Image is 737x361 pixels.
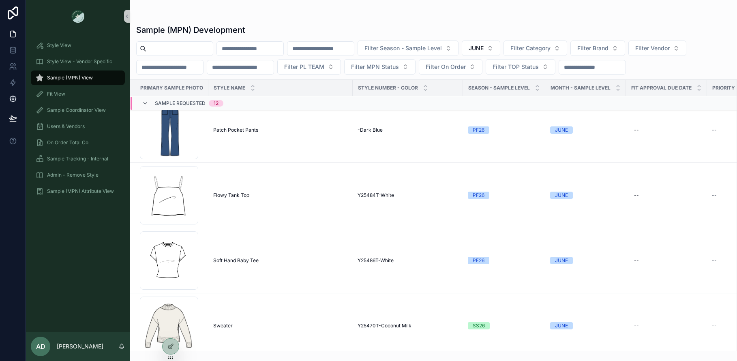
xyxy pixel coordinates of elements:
[634,127,639,133] div: --
[140,85,203,91] span: Primary Sample Photo
[631,189,702,202] a: --
[555,257,568,264] div: JUNE
[31,54,125,69] a: Style View - Vendor Specific
[473,322,485,329] div: SS26
[358,127,383,133] span: -Dark Blue
[468,126,540,134] a: PF26
[358,257,458,264] a: Y25486T-White
[631,124,702,137] a: --
[71,10,84,23] img: App logo
[213,127,258,133] span: Patch Pocket Pants
[550,126,621,134] a: JUNE
[631,319,702,332] a: --
[468,257,540,264] a: PF26
[570,41,625,56] button: Select Button
[555,192,568,199] div: JUNE
[628,41,686,56] button: Select Button
[47,107,106,113] span: Sample Coordinator View
[284,63,324,71] span: Filter PL TEAM
[468,192,540,199] a: PF26
[31,184,125,199] a: Sample (MPN) Attribute View
[47,58,112,65] span: Style View - Vendor Specific
[634,323,639,329] div: --
[358,41,458,56] button: Select Button
[31,38,125,53] a: Style View
[550,257,621,264] a: JUNE
[462,41,500,56] button: Select Button
[47,139,88,146] span: On Order Total Co
[277,59,341,75] button: Select Button
[358,192,458,199] a: Y25484T-White
[510,44,551,52] span: Filter Category
[31,103,125,117] a: Sample Coordinator View
[468,85,530,91] span: Season - Sample Level
[351,63,399,71] span: Filter MPN Status
[503,41,567,56] button: Select Button
[631,85,692,91] span: Fit Approval Due Date
[214,100,219,107] div: 12
[550,192,621,199] a: JUNE
[555,126,568,134] div: JUNE
[136,24,245,36] h1: Sample (MPN) Development
[468,322,540,329] a: SS26
[26,32,130,209] div: scrollable content
[634,192,639,199] div: --
[469,44,484,52] span: JUNE
[712,257,717,264] span: --
[486,59,555,75] button: Select Button
[155,100,206,107] span: Sample Requested
[473,257,484,264] div: PF26
[213,323,233,329] span: Sweater
[473,126,484,134] div: PF26
[47,42,71,49] span: Style View
[426,63,466,71] span: Filter On Order
[47,123,85,130] span: Users & Vendors
[31,152,125,166] a: Sample Tracking - Internal
[358,127,458,133] a: -Dark Blue
[473,192,484,199] div: PF26
[634,257,639,264] div: --
[712,85,735,91] span: PRIORITY
[213,323,348,329] a: Sweater
[31,168,125,182] a: Admin - Remove Style
[213,192,249,199] span: Flowy Tank Top
[213,257,259,264] span: Soft Hand Baby Tee
[213,192,348,199] a: Flowy Tank Top
[551,85,611,91] span: MONTH - SAMPLE LEVEL
[214,85,245,91] span: Style Name
[47,188,114,194] span: Sample (MPN) Attribute View
[712,192,717,199] span: --
[358,323,411,329] span: Y25470T-Coconut Milk
[577,44,608,52] span: Filter Brand
[358,85,418,91] span: Style Number - Color
[47,91,65,97] span: Fit View
[31,70,125,85] a: Sample (MPN) View
[344,59,416,75] button: Select Button
[635,44,670,52] span: Filter Vendor
[550,322,621,329] a: JUNE
[712,127,717,133] span: --
[358,192,394,199] span: Y25484T-White
[555,322,568,329] div: JUNE
[631,254,702,267] a: --
[419,59,482,75] button: Select Button
[47,156,108,162] span: Sample Tracking - Internal
[213,127,348,133] a: Patch Pocket Pants
[358,323,458,329] a: Y25470T-Coconut Milk
[213,257,348,264] a: Soft Hand Baby Tee
[31,119,125,134] a: Users & Vendors
[47,75,93,81] span: Sample (MPN) View
[358,257,394,264] span: Y25486T-White
[712,323,717,329] span: --
[57,342,103,350] p: [PERSON_NAME]
[47,172,99,178] span: Admin - Remove Style
[36,342,45,351] span: AD
[31,135,125,150] a: On Order Total Co
[364,44,442,52] span: Filter Season - Sample Level
[493,63,539,71] span: Filter TOP Status
[31,87,125,101] a: Fit View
